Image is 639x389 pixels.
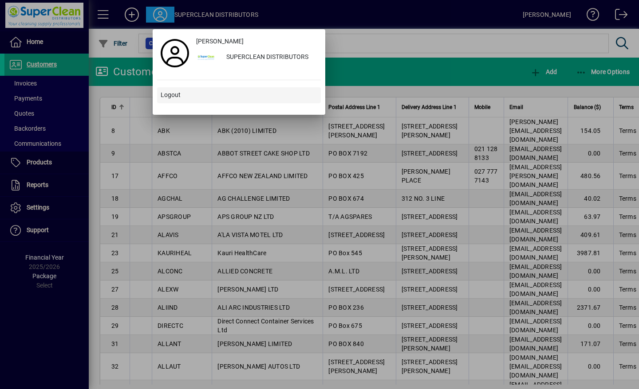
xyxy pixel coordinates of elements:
[157,87,321,103] button: Logout
[193,34,321,50] a: [PERSON_NAME]
[196,37,244,46] span: [PERSON_NAME]
[157,45,193,61] a: Profile
[161,90,181,100] span: Logout
[193,50,321,66] button: SUPERCLEAN DISTRIBUTORS
[219,50,321,66] div: SUPERCLEAN DISTRIBUTORS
